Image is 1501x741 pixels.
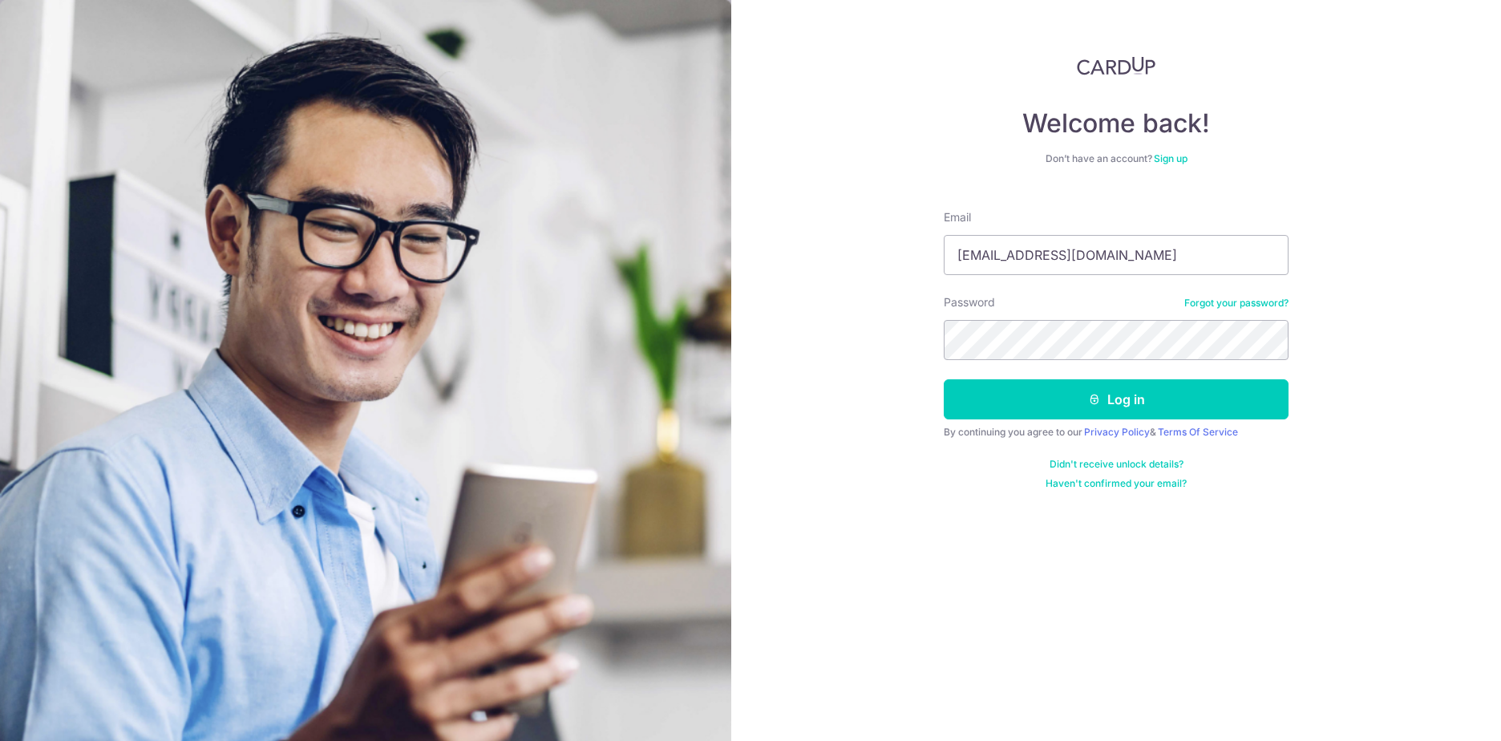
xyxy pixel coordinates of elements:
label: Password [944,294,995,310]
a: Forgot your password? [1184,297,1289,310]
div: By continuing you agree to our & [944,426,1289,439]
label: Email [944,209,971,225]
a: Sign up [1154,152,1187,164]
h4: Welcome back! [944,107,1289,140]
a: Privacy Policy [1084,426,1150,438]
a: Terms Of Service [1158,426,1238,438]
input: Enter your Email [944,235,1289,275]
div: Don’t have an account? [944,152,1289,165]
a: Haven't confirmed your email? [1046,477,1187,490]
img: CardUp Logo [1077,56,1155,75]
a: Didn't receive unlock details? [1050,458,1183,471]
button: Log in [944,379,1289,419]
